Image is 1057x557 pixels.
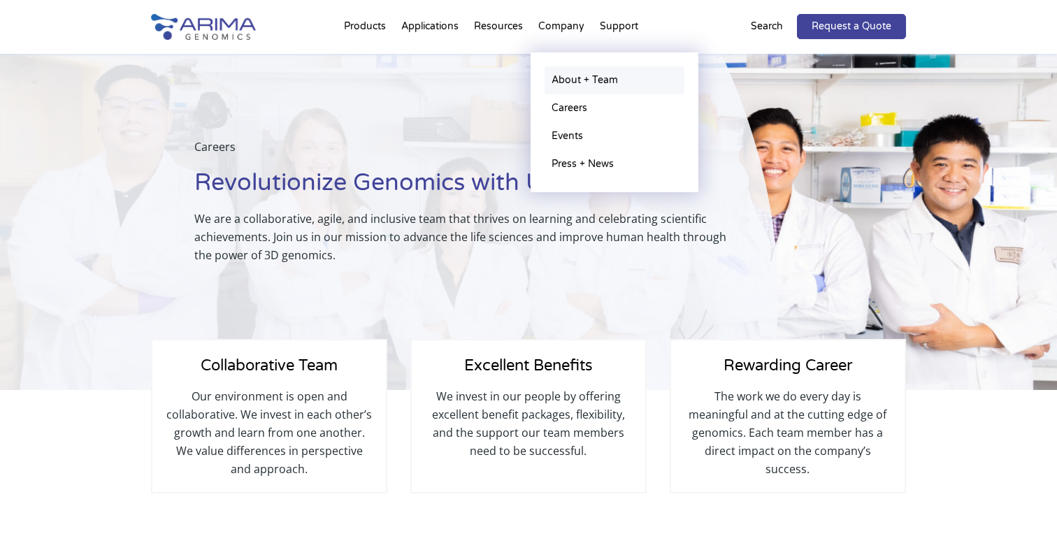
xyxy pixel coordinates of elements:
[464,356,593,375] span: Excellent Benefits
[166,387,372,478] p: Our environment is open and collaborative. We invest in each other’s growth and learn from one an...
[151,14,256,40] img: Arima-Genomics-logo
[545,122,684,150] a: Events
[426,387,631,460] p: We invest in our people by offering excellent benefit packages, flexibility, and the support our ...
[545,66,684,94] a: About + Team
[201,356,338,375] span: Collaborative Team
[194,167,743,210] h1: Revolutionize Genomics with Us
[797,14,906,39] a: Request a Quote
[685,387,891,478] p: The work we do every day is meaningful and at the cutting edge of genomics. Each team member has ...
[194,210,743,264] p: We are a collaborative, agile, and inclusive team that thrives on learning and celebrating scient...
[545,150,684,178] a: Press + News
[724,356,852,375] span: Rewarding Career
[545,94,684,122] a: Careers
[751,17,783,36] p: Search
[194,138,743,167] p: Careers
